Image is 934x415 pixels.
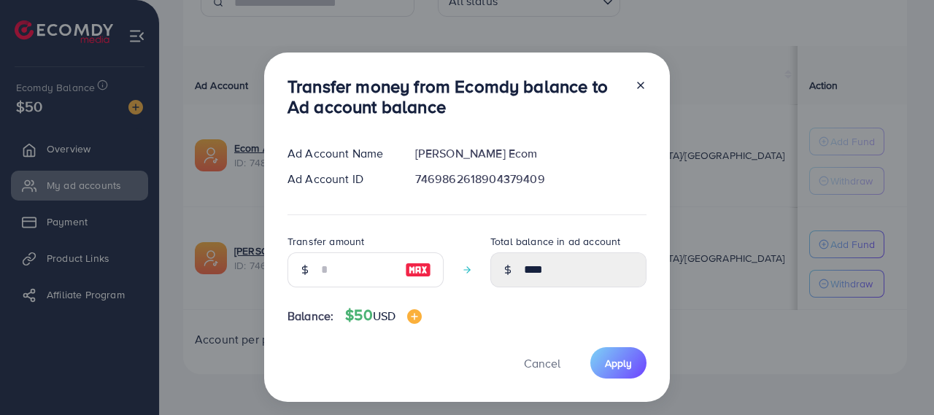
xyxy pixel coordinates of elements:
div: 7469862618904379409 [404,171,658,187]
span: Apply [605,356,632,371]
div: Ad Account Name [276,145,404,162]
button: Apply [590,347,647,379]
div: [PERSON_NAME] Ecom [404,145,658,162]
button: Cancel [506,347,579,379]
span: Balance: [287,308,333,325]
img: image [407,309,422,324]
div: Ad Account ID [276,171,404,187]
h4: $50 [345,306,422,325]
label: Transfer amount [287,234,364,249]
img: image [405,261,431,279]
iframe: Chat [872,349,923,404]
span: Cancel [524,355,560,371]
h3: Transfer money from Ecomdy balance to Ad account balance [287,76,623,118]
label: Total balance in ad account [490,234,620,249]
span: USD [373,308,395,324]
